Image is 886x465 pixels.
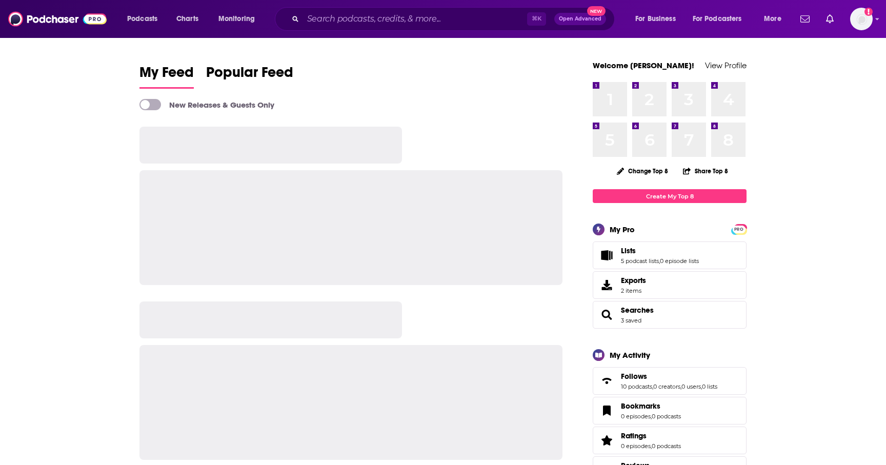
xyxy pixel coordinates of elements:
span: , [651,413,652,420]
div: My Pro [610,225,635,234]
a: Show notifications dropdown [796,10,814,28]
span: Ratings [621,431,647,440]
button: open menu [211,11,268,27]
span: Follows [621,372,647,381]
button: open menu [628,11,689,27]
span: Exports [621,276,646,285]
span: Follows [593,367,747,395]
span: , [652,383,653,390]
span: My Feed [139,64,194,87]
a: 0 creators [653,383,680,390]
button: open menu [686,11,757,27]
span: , [659,257,660,265]
button: open menu [120,11,171,27]
span: Ratings [593,427,747,454]
span: Bookmarks [593,397,747,424]
input: Search podcasts, credits, & more... [303,11,527,27]
a: 0 podcasts [652,413,681,420]
a: Bookmarks [621,401,681,411]
a: Ratings [621,431,681,440]
a: 10 podcasts [621,383,652,390]
a: 5 podcast lists [621,257,659,265]
a: 0 podcasts [652,442,681,450]
button: open menu [757,11,794,27]
a: PRO [733,225,745,233]
span: Searches [593,301,747,329]
img: User Profile [850,8,873,30]
a: Show notifications dropdown [822,10,838,28]
a: Exports [593,271,747,299]
span: Bookmarks [621,401,660,411]
span: Exports [596,278,617,292]
a: Follows [621,372,717,381]
button: Show profile menu [850,8,873,30]
button: Change Top 8 [611,165,674,177]
span: Lists [593,241,747,269]
span: ⌘ K [527,12,546,26]
a: Searches [596,308,617,322]
span: Charts [176,12,198,26]
button: Open AdvancedNew [554,13,606,25]
a: Create My Top 8 [593,189,747,203]
div: My Activity [610,350,650,360]
span: Lists [621,246,636,255]
span: Logged in as mhoward2306 [850,8,873,30]
span: , [701,383,702,390]
a: 0 lists [702,383,717,390]
span: , [651,442,652,450]
a: Follows [596,374,617,388]
span: 2 items [621,287,646,294]
div: Search podcasts, credits, & more... [285,7,625,31]
a: Welcome [PERSON_NAME]! [593,60,694,70]
a: 0 episodes [621,442,651,450]
span: Monitoring [218,12,255,26]
a: Ratings [596,433,617,448]
span: More [764,12,781,26]
svg: Add a profile image [864,8,873,16]
a: Charts [170,11,205,27]
button: Share Top 8 [682,161,729,181]
a: 0 episodes [621,413,651,420]
span: PRO [733,226,745,233]
a: Lists [596,248,617,262]
a: Bookmarks [596,403,617,418]
span: For Podcasters [693,12,742,26]
a: My Feed [139,64,194,89]
span: Open Advanced [559,16,601,22]
a: 3 saved [621,317,641,324]
span: , [680,383,681,390]
span: New [587,6,606,16]
a: 0 episode lists [660,257,699,265]
a: Popular Feed [206,64,293,89]
span: Podcasts [127,12,157,26]
a: View Profile [705,60,747,70]
span: For Business [635,12,676,26]
a: Searches [621,306,654,315]
a: Lists [621,246,699,255]
img: Podchaser - Follow, Share and Rate Podcasts [8,9,107,29]
span: Popular Feed [206,64,293,87]
a: 0 users [681,383,701,390]
a: New Releases & Guests Only [139,99,274,110]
